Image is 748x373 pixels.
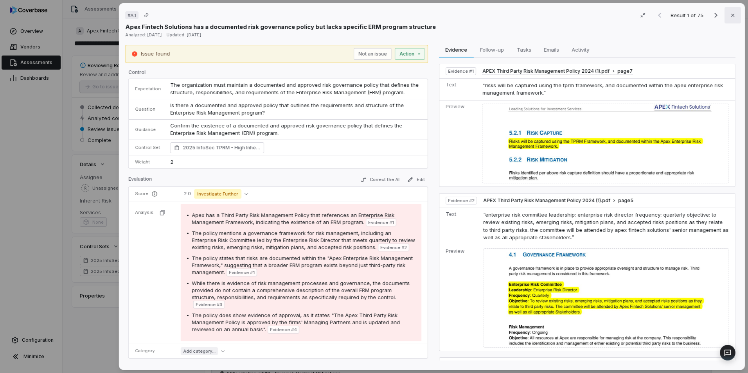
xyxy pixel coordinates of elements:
button: APEX Third Party Risk Management Policy 2024 (1).pdfpage7 [482,68,633,75]
button: Not an issue [354,48,392,60]
p: Control [128,69,428,79]
span: Apex has a Third Party Risk Management Policy that references an Enterprise Risk Management Frame... [192,212,394,225]
button: 2.0Investigate Further [181,189,251,199]
span: Follow-up [477,45,507,55]
p: Confirm the existence of a documented and approved risk governance policy that defines the Enterp... [170,122,421,137]
span: # A.1 [128,12,136,18]
span: Evidence # 3 [196,301,222,308]
p: Guidance [135,127,161,133]
button: Next result [708,11,724,20]
p: Expectation [135,86,161,92]
td: Preview [439,245,480,351]
button: Copy link [139,8,153,22]
button: Correct the AI [357,175,403,185]
span: The organization must maintain a documented and approved risk governance policy that defines the ... [170,82,420,96]
button: Action [395,48,425,60]
p: Evaluation [128,176,152,185]
span: Evidence # 4 [270,326,297,333]
p: Score [135,191,171,197]
span: Analyzed: [DATE] [125,32,162,38]
span: Evidence # 1 [368,219,394,226]
span: The policy mentions a governance framework for risk management, including an Enterprise Risk Comm... [192,230,415,250]
span: Activity [568,45,592,55]
span: Updated: [DATE] [166,32,201,38]
p: Analysis [135,210,153,215]
span: Is there a documented and approved policy that outlines the requirements and structure of the Ent... [170,102,405,116]
p: Issue found [141,50,170,58]
span: Emails [541,45,562,55]
td: Preview [439,100,479,186]
span: Evidence [442,45,471,55]
img: e39d02bd4ae44d31a567e86aa1a19880_original.jpg_w1200.jpg [482,104,729,183]
p: Result 1 of 75 [671,11,705,20]
span: APEX Third Party Risk Management Policy 2024 (1).pdf [482,68,610,74]
img: 7c7d4bc03ed14c6db07014a9ce7da372_original.jpg_w1200.jpg [483,248,729,348]
span: 2025 InfoSec TPRM - High Inherent Risk (SOC 2 Supported) Enterprise Risk Management [183,144,260,152]
p: Question [135,106,161,112]
span: Add category... [181,347,218,355]
span: Evidence # 1 [448,68,474,74]
span: Investigate Further [194,189,241,199]
span: page 5 [618,197,633,204]
button: Edit [404,175,428,184]
span: Evidence # 2 [380,244,407,251]
p: Weight [135,159,161,165]
span: 2 [170,159,173,165]
span: While there is evidence of risk management processes and governance, the documents provided do no... [192,280,410,300]
span: The policy does show evidence of approval, as it states "The Apex Third Party Risk Management Pol... [192,312,400,332]
span: Tasks [514,45,534,55]
p: Category [135,348,171,354]
span: “enterprise risk committee leadership: enterprise risk director frequency: quarterly objective: t... [483,212,728,241]
p: Apex Fintech Solutions has a documented risk governance policy but lacks specific ERM program str... [125,23,436,31]
td: Text [439,208,480,245]
span: “risks will be captured using the tprm framework, and documented within the apex enterprise risk ... [482,82,723,96]
p: Control Set [135,145,161,151]
span: The policy states that risks are documented within the "Apex Enterprise Risk Management Framework... [192,255,413,275]
span: APEX Third Party Risk Management Policy 2024 (1).pdf [483,197,610,204]
span: page 7 [617,68,633,74]
span: Evidence # 1 [229,269,255,276]
button: APEX Third Party Risk Management Policy 2024 (1).pdfpage5 [483,197,633,204]
span: Evidence # 2 [448,197,475,204]
td: Text [439,78,479,100]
